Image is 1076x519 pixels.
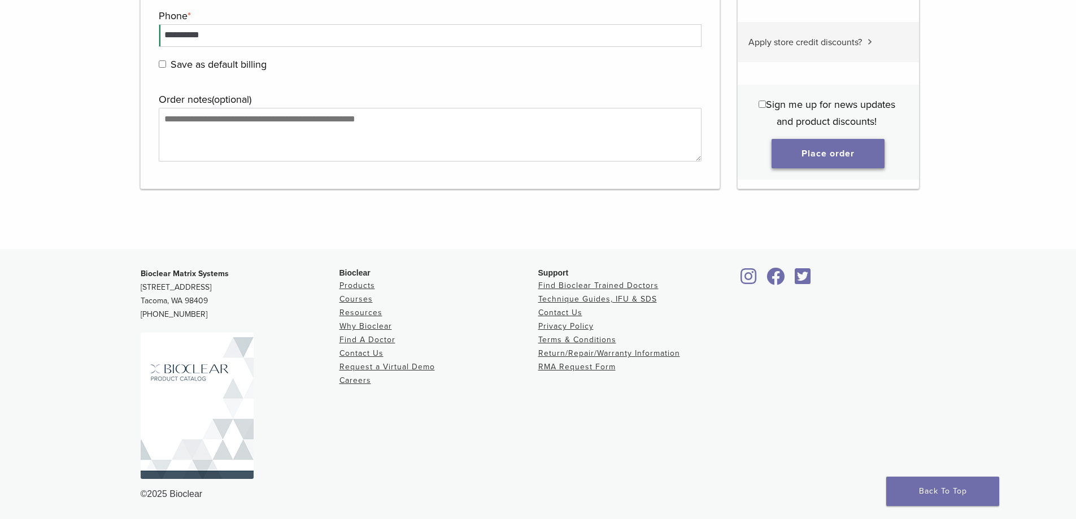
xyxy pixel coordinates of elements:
span: Apply store credit discounts? [748,37,862,48]
a: Back To Top [886,477,999,506]
a: Find Bioclear Trained Doctors [538,281,659,290]
span: Sign me up for news updates and product discounts! [766,98,895,128]
span: (optional) [212,93,251,106]
label: Order notes [159,91,699,108]
div: ©2025 Bioclear [141,487,936,501]
a: Courses [339,294,373,304]
a: Why Bioclear [339,321,392,331]
a: Privacy Policy [538,321,594,331]
strong: Bioclear Matrix Systems [141,269,229,278]
a: Terms & Conditions [538,335,616,344]
a: Careers [339,376,371,385]
a: Bioclear [763,274,789,286]
img: Bioclear [141,333,254,479]
input: Save as default billing [159,60,166,68]
label: Save as default billing [159,56,699,73]
a: Bioclear [791,274,815,286]
img: caret.svg [868,39,872,45]
a: Return/Repair/Warranty Information [538,348,680,358]
a: Find A Doctor [339,335,395,344]
button: Place order [772,139,885,168]
span: Support [538,268,569,277]
p: [STREET_ADDRESS] Tacoma, WA 98409 [PHONE_NUMBER] [141,267,339,321]
a: Contact Us [538,308,582,317]
a: Resources [339,308,382,317]
a: Technique Guides, IFU & SDS [538,294,657,304]
label: Phone [159,7,699,24]
a: Products [339,281,375,290]
a: Contact Us [339,348,384,358]
a: Request a Virtual Demo [339,362,435,372]
input: Sign me up for news updates and product discounts! [759,101,766,108]
span: Bioclear [339,268,371,277]
a: Bioclear [737,274,761,286]
a: RMA Request Form [538,362,616,372]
